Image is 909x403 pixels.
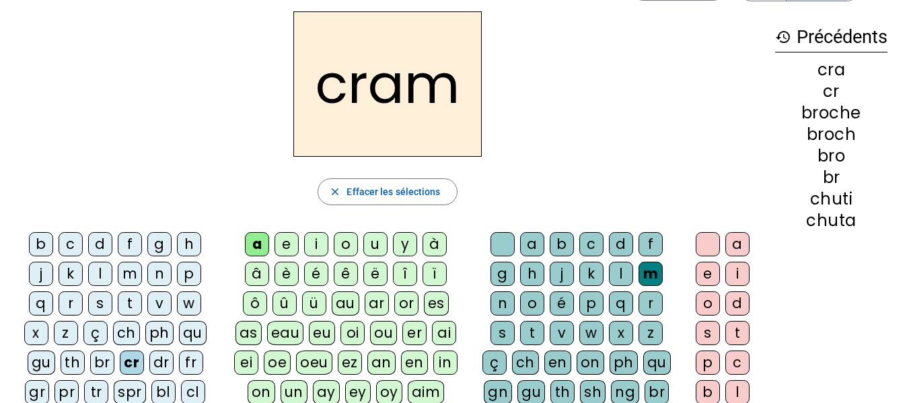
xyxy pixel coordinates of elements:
[609,291,633,316] div: q
[88,262,112,286] div: l
[725,232,750,256] div: a
[293,11,482,157] h2: cram
[775,170,887,186] div: br
[775,83,887,100] div: cr
[245,262,269,286] div: â
[365,291,389,316] div: ar
[775,22,887,52] h3: Précédents
[579,232,604,256] div: c
[29,262,53,286] div: j
[696,262,720,286] div: e
[83,321,108,345] div: ç
[334,232,358,256] div: o
[643,351,671,375] div: qu
[725,262,750,286] div: i
[59,291,83,316] div: r
[696,291,720,316] div: o
[550,291,574,316] div: é
[59,232,83,256] div: c
[696,351,720,375] div: p
[490,291,515,316] div: n
[639,291,663,316] div: r
[424,291,449,316] div: es
[177,262,201,286] div: p
[149,351,174,375] div: dr
[394,291,419,316] div: or
[24,321,48,345] div: x
[579,321,604,345] div: w
[54,321,78,345] div: z
[120,351,144,375] div: cr
[725,321,750,345] div: t
[482,351,507,375] div: ç
[696,321,720,345] div: s
[61,351,85,375] div: th
[367,351,396,375] div: an
[579,262,604,286] div: k
[725,291,750,316] div: d
[775,62,887,78] div: cra
[393,232,417,256] div: y
[59,262,83,286] div: k
[520,291,544,316] div: o
[579,291,604,316] div: p
[309,321,335,345] div: eu
[363,232,388,256] div: u
[490,262,515,286] div: g
[296,351,332,375] div: oeu
[423,262,447,286] div: ï
[29,232,53,256] div: b
[29,291,53,316] div: q
[520,262,544,286] div: h
[775,29,791,45] mat-icon: history
[347,184,440,200] span: Effacer les sélections
[609,262,633,286] div: l
[402,321,427,345] div: er
[147,262,172,286] div: n
[147,232,172,256] div: g
[145,321,174,345] div: ph
[393,262,417,286] div: î
[609,232,633,256] div: d
[272,291,297,316] div: û
[275,232,299,256] div: e
[775,148,887,164] div: bro
[177,291,201,316] div: w
[550,262,574,286] div: j
[363,262,388,286] div: ë
[118,262,142,286] div: m
[332,291,359,316] div: au
[370,321,397,345] div: ou
[113,321,140,345] div: ch
[340,321,365,345] div: oi
[275,262,299,286] div: è
[179,351,203,375] div: fr
[245,232,269,256] div: a
[423,232,447,256] div: à
[433,351,458,375] div: in
[118,291,142,316] div: t
[775,213,887,229] div: chuta
[544,351,571,375] div: en
[725,351,750,375] div: c
[88,232,112,256] div: d
[302,291,326,316] div: ü
[304,262,328,286] div: é
[490,321,515,345] div: s
[28,351,55,375] div: gu
[267,321,304,345] div: eau
[520,232,544,256] div: a
[432,321,456,345] div: ai
[550,321,574,345] div: v
[234,351,258,375] div: ei
[610,351,638,375] div: ph
[318,178,457,205] button: Effacer les sélections
[775,126,887,143] div: broch
[520,321,544,345] div: t
[775,191,887,207] div: chuti
[401,351,428,375] div: en
[264,351,291,375] div: oe
[577,351,604,375] div: on
[304,232,328,256] div: i
[639,262,663,286] div: m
